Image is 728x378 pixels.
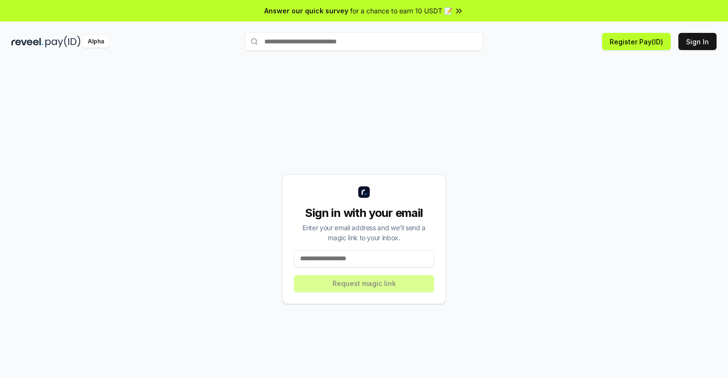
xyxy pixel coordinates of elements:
img: reveel_dark [11,36,43,48]
button: Register Pay(ID) [602,33,671,50]
div: Sign in with your email [294,205,434,221]
span: Answer our quick survey [264,6,348,16]
div: Alpha [83,36,109,48]
span: for a chance to earn 10 USDT 📝 [350,6,452,16]
button: Sign In [678,33,717,50]
img: logo_small [358,186,370,198]
img: pay_id [45,36,81,48]
div: Enter your email address and we’ll send a magic link to your inbox. [294,223,434,243]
